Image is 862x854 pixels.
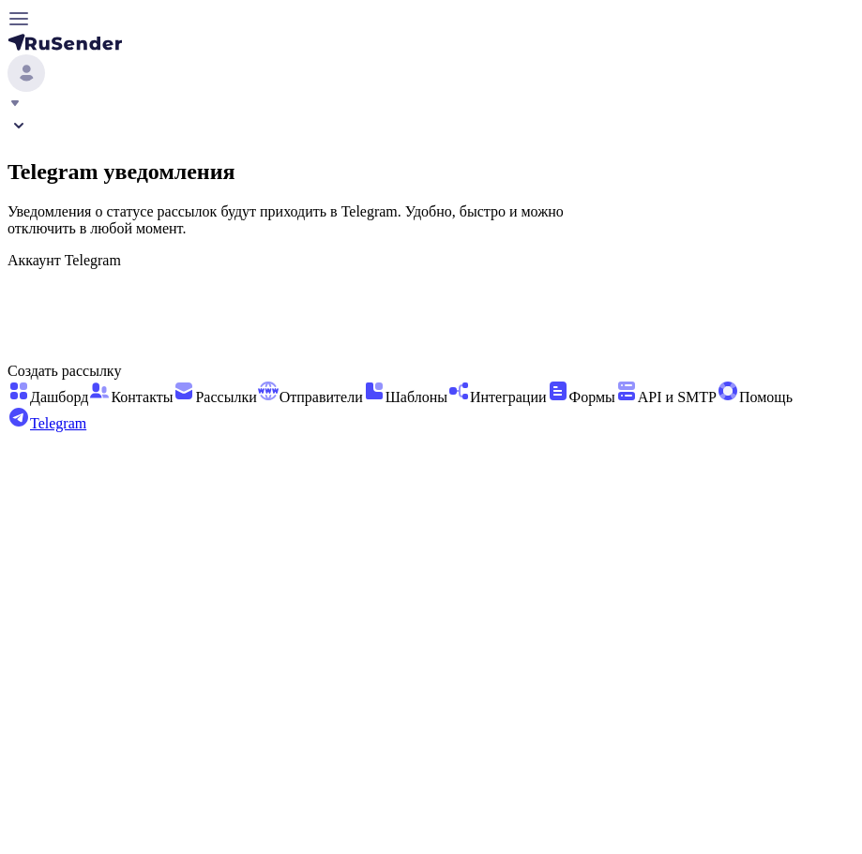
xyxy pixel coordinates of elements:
[280,389,363,405] span: Отправители
[8,363,121,379] span: Создать рассылку
[739,389,793,405] span: Помощь
[8,203,854,237] p: Уведомления о статусе рассылок будут приходить в Telegram. Удобно, быстро и можно отключить в люб...
[30,389,88,405] span: Дашборд
[30,415,86,431] span: Telegram
[470,389,547,405] span: Интеграции
[638,389,717,405] span: API и SMTP
[8,252,121,268] label: Аккаунт Telegram
[8,415,86,431] a: Telegram
[386,389,447,405] span: Шаблоны
[569,389,615,405] span: Формы
[8,159,854,185] h2: Telegram уведомления
[195,389,256,405] span: Рассылки
[111,389,173,405] span: Контакты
